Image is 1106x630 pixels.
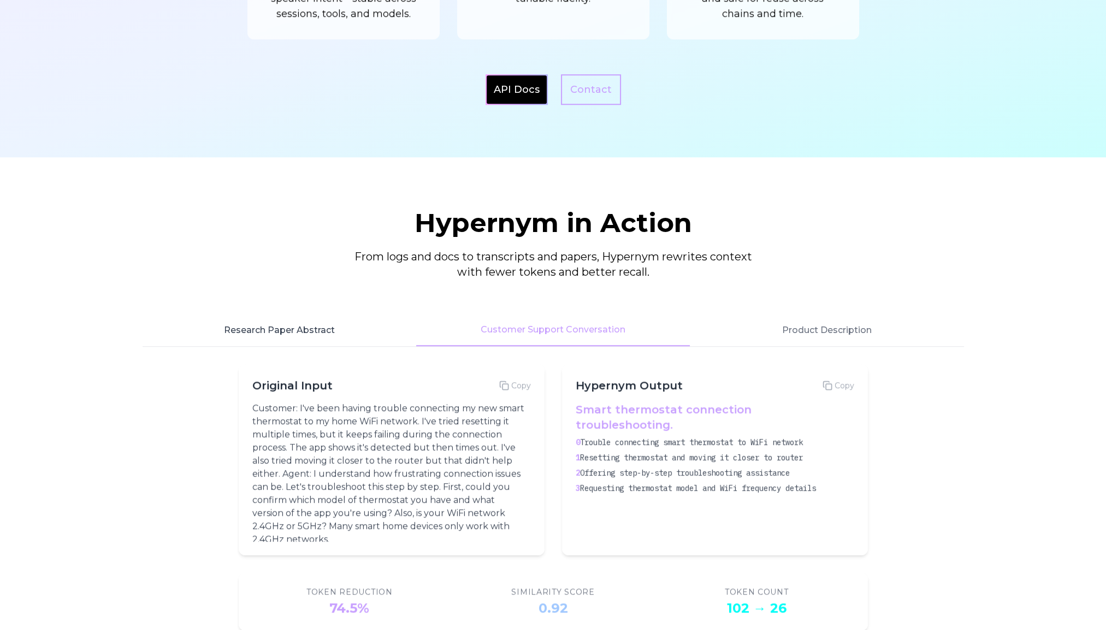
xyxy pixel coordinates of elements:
[416,314,690,346] button: Customer Support Conversation
[576,468,580,478] span: 2
[306,586,393,597] div: Token Reduction
[329,599,369,617] div: 74.5%
[823,380,854,391] button: Copy
[252,402,527,546] p: Customer: I've been having trouble connecting my new smart thermostat to my home WiFi network. I'...
[143,314,416,346] button: Research Paper Abstract
[835,380,854,391] span: Copy
[725,586,789,597] div: Token Count
[511,586,594,597] div: Similarity Score
[576,402,850,432] h4: Smart thermostat connection troubleshooting.
[580,483,816,493] span: Requesting thermostat model and WiFi frequency details
[580,437,803,447] span: Trouble connecting smart thermostat to WiFi network
[538,599,567,617] div: 0.92
[727,599,786,617] div: 102 → 26
[143,210,964,236] h2: Hypernym in Action
[344,249,763,280] p: From logs and docs to transcripts and papers, Hypernym rewrites context with fewer tokens and bet...
[561,74,621,105] a: Contact
[494,82,540,97] a: API Docs
[580,453,803,462] span: Resetting thermostat and moving it closer to router
[511,380,531,391] span: Copy
[576,483,580,493] span: 3
[690,314,963,346] button: Product Description
[580,468,790,478] span: Offering step-by-step troubleshooting assistance
[252,378,333,393] h3: Original Input
[576,378,683,393] h3: Hypernym Output
[576,453,580,462] span: 1
[576,437,580,447] span: 0
[499,380,531,391] button: Copy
